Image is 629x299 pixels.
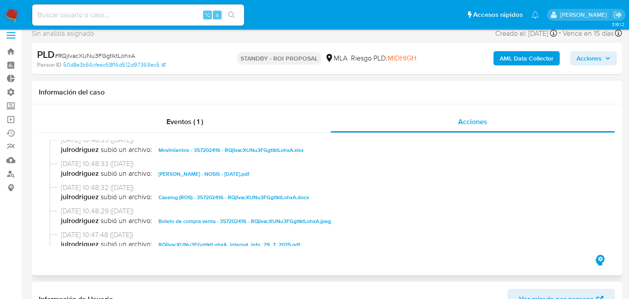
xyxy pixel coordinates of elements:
span: - [559,27,561,39]
span: # RQjIvacXUNu3FGgtIktLohxA [55,51,135,60]
span: Acciones [576,51,602,65]
p: facundo.marin@mercadolibre.com [560,11,610,19]
span: Eventos ( 1 ) [166,117,203,127]
span: Acciones [458,117,487,127]
span: MIDHIGH [388,53,416,63]
button: Acciones [570,51,617,65]
p: STANDBY - ROI PROPOSAL [237,52,321,64]
button: search-icon [222,9,241,21]
b: AML Data Collector [500,51,554,65]
a: Notificaciones [531,11,539,19]
span: Riesgo PLD: [351,53,416,63]
h1: Información del caso [39,88,615,97]
span: ⌥ [204,11,211,19]
span: Sin analista asignado [32,29,94,38]
span: 3.161.2 [612,21,625,28]
input: Buscar usuario o caso... [32,9,244,21]
button: AML Data Collector [493,51,560,65]
b: Person ID [37,61,61,69]
a: Salir [613,10,622,19]
b: PLD [37,47,55,61]
a: 50d8e3b56cfeac68f16d512d97369ec5 [63,61,166,69]
span: Accesos rápidos [473,10,523,19]
span: s [216,11,218,19]
span: Vence en 15 días [563,29,614,38]
div: MLA [325,53,347,63]
div: Creado el: [DATE] [495,27,557,39]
